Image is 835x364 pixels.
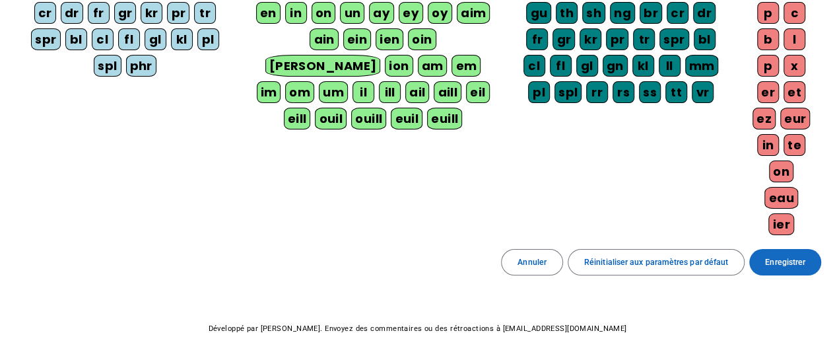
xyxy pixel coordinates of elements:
[265,55,381,77] div: [PERSON_NAME]
[94,55,121,77] div: spl
[556,2,578,24] div: th
[685,55,719,77] div: mm
[385,55,413,77] div: ion
[343,28,371,50] div: ein
[632,55,654,77] div: kl
[391,108,422,129] div: euil
[523,55,545,77] div: cl
[752,108,776,129] div: ez
[526,2,551,24] div: gu
[379,81,401,103] div: ill
[749,249,821,275] button: Enregistrer
[603,55,628,77] div: gn
[526,28,548,50] div: fr
[126,55,156,77] div: phr
[285,81,314,103] div: om
[640,2,662,24] div: br
[757,81,779,103] div: er
[784,134,805,156] div: te
[693,2,716,24] div: dr
[9,322,826,336] p: Développé par [PERSON_NAME]. Envoyez des commentaires ou des rétroactions à [EMAIL_ADDRESS][DOMAI...
[145,28,166,50] div: gl
[518,256,547,270] span: Annuler
[764,187,797,209] div: eau
[765,256,805,270] span: Enregistrer
[92,28,114,50] div: cl
[257,81,281,103] div: im
[757,55,779,77] div: p
[784,28,805,50] div: l
[580,28,601,50] div: kr
[768,213,793,235] div: ier
[167,2,189,24] div: pr
[665,81,687,103] div: tt
[31,28,60,50] div: spr
[769,161,793,182] div: on
[659,28,688,50] div: spr
[310,28,338,50] div: ain
[550,55,572,77] div: fl
[757,134,779,156] div: in
[552,28,575,50] div: gr
[141,2,162,24] div: kr
[418,55,448,77] div: am
[399,2,423,24] div: ey
[376,28,403,50] div: ien
[194,2,216,24] div: tr
[61,2,83,24] div: dr
[408,28,436,50] div: oin
[65,28,87,50] div: bl
[613,81,634,103] div: rs
[428,2,452,24] div: oy
[352,81,374,103] div: il
[451,55,481,77] div: em
[568,249,745,275] button: Réinitialiser aux paramètres par défaut
[659,55,681,77] div: ll
[118,28,140,50] div: fl
[197,28,219,50] div: pl
[285,2,307,24] div: in
[633,28,655,50] div: tr
[576,55,598,77] div: gl
[757,28,779,50] div: b
[554,81,582,103] div: spl
[88,2,110,24] div: fr
[757,2,779,24] div: p
[586,81,608,103] div: rr
[692,81,714,103] div: vr
[784,81,805,103] div: et
[340,2,364,24] div: un
[114,2,137,24] div: gr
[784,2,805,24] div: c
[312,2,336,24] div: on
[284,108,311,129] div: eill
[319,81,348,103] div: um
[694,28,716,50] div: bl
[582,2,605,24] div: sh
[528,81,550,103] div: pl
[351,108,386,129] div: ouill
[369,2,394,24] div: ay
[315,108,347,129] div: ouil
[501,249,563,275] button: Annuler
[457,2,490,24] div: aim
[34,2,56,24] div: cr
[434,81,461,103] div: aill
[606,28,628,50] div: pr
[584,256,728,270] span: Réinitialiser aux paramètres par défaut
[639,81,661,103] div: ss
[610,2,635,24] div: ng
[466,81,489,103] div: eil
[667,2,688,24] div: cr
[780,108,810,129] div: eur
[256,2,281,24] div: en
[171,28,193,50] div: kl
[784,55,805,77] div: x
[427,108,462,129] div: euill
[405,81,429,103] div: ail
